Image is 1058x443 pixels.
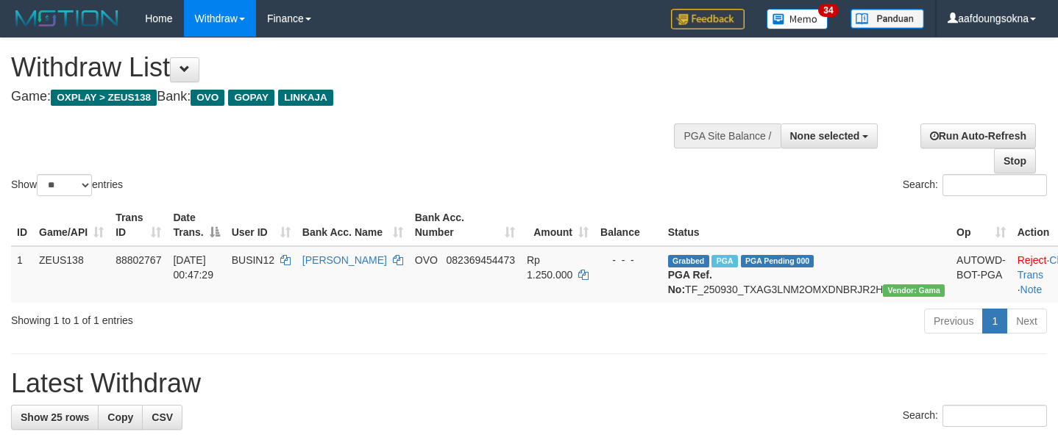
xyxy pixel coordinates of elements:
th: Game/API: activate to sort column ascending [33,204,110,246]
span: LINKAJA [278,90,333,106]
a: [PERSON_NAME] [302,254,387,266]
span: OVO [415,254,438,266]
h1: Latest Withdraw [11,369,1047,398]
span: GOPAY [228,90,274,106]
div: - - - [600,253,656,267]
th: Status [662,204,951,246]
span: None selected [790,130,860,142]
span: Rp 1.250.000 [527,254,572,281]
a: 1 [982,309,1007,334]
th: Bank Acc. Name: activate to sort column ascending [297,204,409,246]
label: Search: [903,174,1047,196]
label: Search: [903,405,1047,427]
span: OVO [191,90,224,106]
h1: Withdraw List [11,53,691,82]
span: Copy 082369454473 to clipboard [447,254,515,266]
span: Marked by aafsreyleap [711,255,737,267]
td: ZEUS138 [33,246,110,303]
button: None selected [781,123,878,148]
th: Op: activate to sort column ascending [951,204,1012,246]
th: Trans ID: activate to sort column ascending [110,204,167,246]
th: Date Trans.: activate to sort column descending [167,204,225,246]
span: PGA Pending [741,255,814,267]
img: panduan.png [851,9,924,29]
div: Showing 1 to 1 of 1 entries [11,307,430,328]
label: Show entries [11,174,123,196]
th: Bank Acc. Number: activate to sort column ascending [409,204,521,246]
td: AUTOWD-BOT-PGA [951,246,1012,303]
b: PGA Ref. No: [668,269,712,295]
span: 34 [818,4,838,17]
span: Vendor URL: https://trx31.1velocity.biz [883,284,945,297]
a: Run Auto-Refresh [920,123,1036,148]
th: User ID: activate to sort column ascending [226,204,297,246]
a: Reject [1018,254,1047,266]
span: Copy [107,411,133,423]
a: Copy [98,405,143,430]
span: Show 25 rows [21,411,89,423]
td: TF_250930_TXAG3LNM2OMXDNBRJR2H [662,246,951,303]
a: CSV [142,405,182,430]
a: Next [1006,309,1047,334]
th: Balance [594,204,662,246]
span: 88802767 [116,254,161,266]
th: Amount: activate to sort column ascending [521,204,594,246]
img: Feedback.jpg [671,9,745,29]
td: 1 [11,246,33,303]
span: CSV [152,411,173,423]
img: Button%20Memo.svg [767,9,828,29]
h4: Game: Bank: [11,90,691,104]
span: BUSIN12 [232,254,274,266]
select: Showentries [37,174,92,196]
span: [DATE] 00:47:29 [173,254,213,281]
img: MOTION_logo.png [11,7,123,29]
div: PGA Site Balance / [674,123,780,148]
a: Stop [994,148,1036,173]
th: ID [11,204,33,246]
span: Grabbed [668,255,709,267]
span: OXPLAY > ZEUS138 [51,90,157,106]
input: Search: [942,405,1047,427]
a: Show 25 rows [11,405,99,430]
input: Search: [942,174,1047,196]
a: Note [1020,284,1043,295]
a: Previous [924,309,983,334]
